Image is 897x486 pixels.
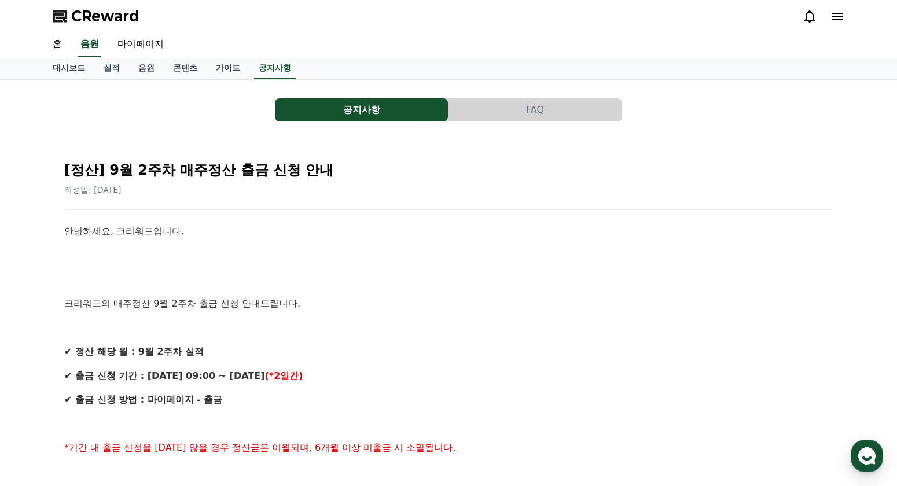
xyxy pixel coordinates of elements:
span: 홈 [36,384,43,393]
strong: ✔ 출금 신청 기간 : [DATE] 09:00 ~ [DATE] [64,370,264,381]
a: CReward [53,7,139,25]
strong: (*2일간) [264,370,303,381]
span: 작성일: [DATE] [64,185,122,194]
button: 공지사항 [275,98,448,122]
a: 음원 [78,32,101,57]
a: 공지사항 [254,57,296,79]
a: 콘텐츠 [164,57,207,79]
a: 음원 [129,57,164,79]
a: 설정 [149,367,222,396]
a: 홈 [43,32,71,57]
span: CReward [71,7,139,25]
strong: ✔ 정산 해당 월 : 9월 2주차 실적 [64,346,204,357]
a: 가이드 [207,57,249,79]
p: 안녕하세요, 크리워드입니다. [64,224,833,239]
a: 실적 [94,57,129,79]
p: 크리워드의 매주정산 9월 2주차 출금 신청 안내드립니다. [64,296,833,311]
a: 공지사항 [275,98,448,122]
span: *기간 내 출금 신청을 [DATE] 않을 경우 정산금은 이월되며, 6개월 이상 미출금 시 소멸됩니다. [64,442,456,453]
span: 대화 [106,385,120,394]
a: 대시보드 [43,57,94,79]
strong: ✔ 출금 신청 방법 : 마이페이지 - 출금 [64,394,222,405]
h2: [정산] 9월 2주차 매주정산 출금 신청 안내 [64,161,833,179]
button: FAQ [448,98,622,122]
a: 대화 [76,367,149,396]
span: 설정 [179,384,193,393]
a: 홈 [3,367,76,396]
a: 마이페이지 [108,32,173,57]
